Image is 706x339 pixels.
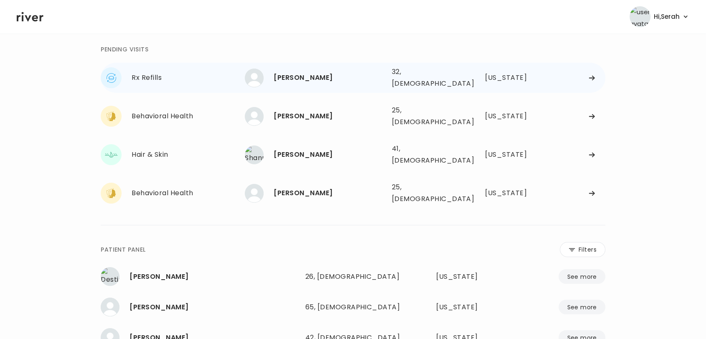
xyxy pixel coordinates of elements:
img: PAYTON ELLSWORTH [245,107,264,126]
div: Behavioral Health [132,187,245,199]
div: SAVANNA WELTON [274,187,385,199]
div: PENDING VISITS [101,44,148,54]
div: PATIENT PANEL [101,245,145,255]
div: 41, [DEMOGRAPHIC_DATA] [392,143,459,166]
div: Kansas [485,149,532,161]
img: user avatar [630,6,650,27]
button: See more [559,300,605,314]
img: Destiny Ford [101,267,119,286]
div: Illinois [436,301,503,313]
div: Hair & Skin [132,149,245,161]
div: Texas [485,187,532,199]
div: Ariel Amirinoor [274,72,385,84]
img: SAVANNA WELTON [245,184,264,203]
div: 32, [DEMOGRAPHIC_DATA] [392,66,459,89]
div: 26, [DEMOGRAPHIC_DATA] [305,271,401,283]
div: 25, [DEMOGRAPHIC_DATA] [392,105,459,128]
div: Colorado [485,72,532,84]
div: Oklahoma [485,110,532,122]
img: Joanna Bray [101,298,119,316]
div: Florida [436,271,503,283]
button: user avatarHi,Serah [630,6,689,27]
img: Shannon Kail [245,145,264,164]
div: Shannon Kail [274,149,385,161]
div: Joanna Bray [130,301,298,313]
div: 65, [DEMOGRAPHIC_DATA] [305,301,401,313]
div: Destiny Ford [130,271,298,283]
div: Behavioral Health [132,110,245,122]
div: PAYTON ELLSWORTH [274,110,385,122]
div: Rx Refills [132,72,245,84]
span: Hi, Serah [654,11,680,23]
button: See more [559,269,605,284]
button: Filters [560,242,605,257]
img: Ariel Amirinoor [245,69,264,87]
div: 25, [DEMOGRAPHIC_DATA] [392,181,459,205]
